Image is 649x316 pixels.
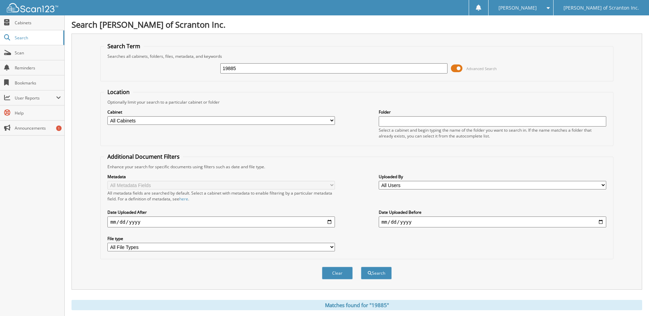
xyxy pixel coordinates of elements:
[15,95,56,101] span: User Reports
[379,109,606,115] label: Folder
[379,127,606,139] div: Select a cabinet and begin typing the name of the folder you want to search in. If the name match...
[104,53,609,59] div: Searches all cabinets, folders, files, metadata, and keywords
[15,20,61,26] span: Cabinets
[56,126,62,131] div: 1
[563,6,639,10] span: [PERSON_NAME] of Scranton Inc.
[379,174,606,180] label: Uploaded By
[15,35,60,41] span: Search
[7,3,58,12] img: scan123-logo-white.svg
[107,109,335,115] label: Cabinet
[379,216,606,227] input: end
[466,66,497,71] span: Advanced Search
[15,125,61,131] span: Announcements
[107,190,335,202] div: All metadata fields are searched by default. Select a cabinet with metadata to enable filtering b...
[107,216,335,227] input: start
[15,50,61,56] span: Scan
[107,236,335,241] label: File type
[104,164,609,170] div: Enhance your search for specific documents using filters such as date and file type.
[322,267,353,279] button: Clear
[361,267,392,279] button: Search
[104,153,183,160] legend: Additional Document Filters
[15,65,61,71] span: Reminders
[104,99,609,105] div: Optionally limit your search to a particular cabinet or folder
[104,42,144,50] legend: Search Term
[498,6,537,10] span: [PERSON_NAME]
[104,88,133,96] legend: Location
[15,80,61,86] span: Bookmarks
[379,209,606,215] label: Date Uploaded Before
[15,110,61,116] span: Help
[179,196,188,202] a: here
[107,174,335,180] label: Metadata
[72,300,642,310] div: Matches found for "19885"
[107,209,335,215] label: Date Uploaded After
[72,19,642,30] h1: Search [PERSON_NAME] of Scranton Inc.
